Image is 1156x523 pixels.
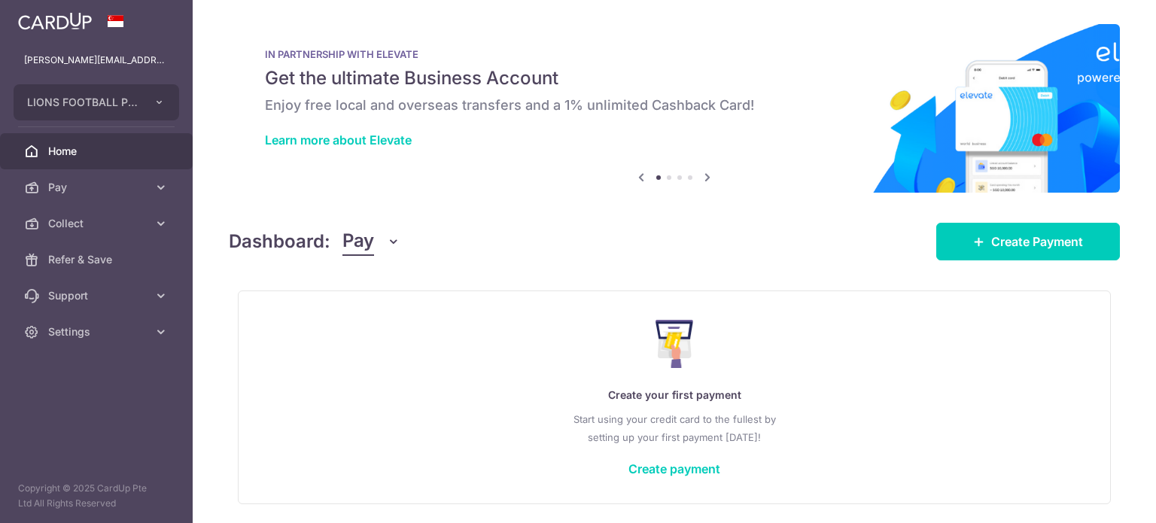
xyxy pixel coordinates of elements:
[48,252,148,267] span: Refer & Save
[229,228,330,255] h4: Dashboard:
[18,12,92,30] img: CardUp
[265,132,412,147] a: Learn more about Elevate
[229,24,1120,193] img: Renovation banner
[48,180,148,195] span: Pay
[14,84,179,120] button: LIONS FOOTBALL PTE. LTD.
[24,53,169,68] p: [PERSON_NAME][EMAIL_ADDRESS][DOMAIN_NAME]
[265,48,1084,60] p: IN PARTNERSHIP WITH ELEVATE
[269,386,1080,404] p: Create your first payment
[656,320,694,368] img: Make Payment
[265,66,1084,90] h5: Get the ultimate Business Account
[48,288,148,303] span: Support
[27,95,138,110] span: LIONS FOOTBALL PTE. LTD.
[628,461,720,476] a: Create payment
[48,144,148,159] span: Home
[48,324,148,339] span: Settings
[265,96,1084,114] h6: Enjoy free local and overseas transfers and a 1% unlimited Cashback Card!
[342,227,374,256] span: Pay
[269,410,1080,446] p: Start using your credit card to the fullest by setting up your first payment [DATE]!
[48,216,148,231] span: Collect
[991,233,1083,251] span: Create Payment
[936,223,1120,260] a: Create Payment
[342,227,400,256] button: Pay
